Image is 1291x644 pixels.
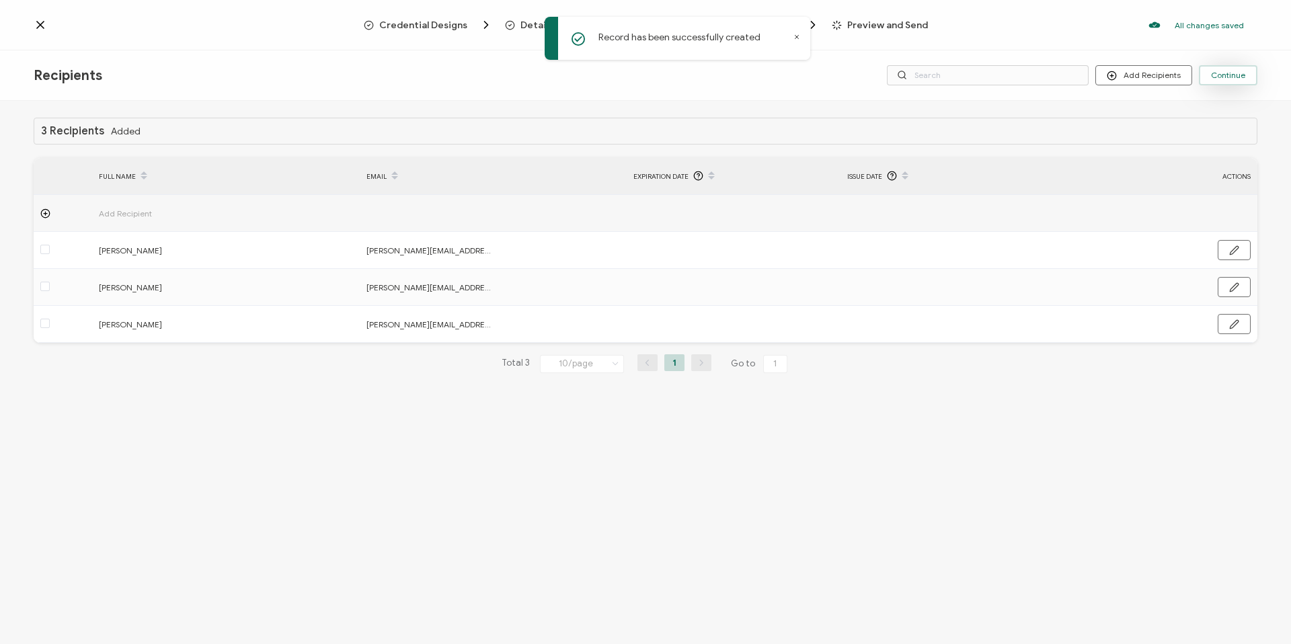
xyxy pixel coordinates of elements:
span: Expiration Date [633,169,689,184]
span: Go to [731,354,790,373]
span: Recipients [34,67,102,84]
span: Preview and Send [847,20,928,30]
div: FULL NAME [92,165,359,188]
span: Preview and Send [832,20,928,30]
span: [PERSON_NAME] [99,243,227,258]
h1: 3 Recipients [41,125,104,137]
button: Continue [1199,65,1257,85]
span: Added [111,126,141,136]
input: Search [887,65,1089,85]
span: Total 3 [502,354,530,373]
span: [PERSON_NAME][EMAIL_ADDRESS][PERSON_NAME][DOMAIN_NAME] [366,243,494,258]
iframe: Chat Widget [1224,579,1291,644]
div: Breadcrumb [364,18,928,32]
span: Credential Designs [379,20,467,30]
span: Details [520,20,553,30]
span: [PERSON_NAME] [99,280,227,295]
input: Select [540,355,624,373]
span: Add Recipient [99,206,227,221]
span: Credential Designs [364,18,493,32]
span: [PERSON_NAME] [99,317,227,332]
li: 1 [664,354,684,371]
button: Add Recipients [1095,65,1192,85]
span: Details [505,18,578,32]
span: Continue [1211,71,1245,79]
span: Issue Date [847,169,882,184]
p: All changes saved [1175,20,1244,30]
p: Record has been successfully created [598,30,760,44]
div: ACTIONS [1130,169,1257,184]
span: [PERSON_NAME][EMAIL_ADDRESS][DOMAIN_NAME] [366,280,494,295]
div: EMAIL [360,165,627,188]
span: [PERSON_NAME][EMAIL_ADDRESS][PERSON_NAME][DOMAIN_NAME] [366,317,494,332]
